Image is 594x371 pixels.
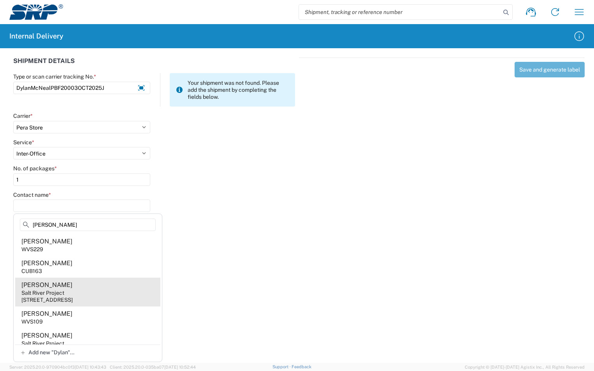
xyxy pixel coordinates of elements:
div: SHIPMENT DETAILS [13,58,295,73]
h2: Internal Delivery [9,31,63,41]
div: [PERSON_NAME] [21,281,72,289]
span: Client: 2025.20.0-035ba07 [110,365,196,369]
div: [PERSON_NAME] [21,310,72,318]
img: srp [9,4,63,20]
div: Salt River Project [21,289,64,296]
a: Feedback [292,364,311,369]
span: [DATE] 10:43:43 [75,365,106,369]
div: [PERSON_NAME] [21,237,72,246]
label: Contact name [13,191,51,198]
input: Shipment, tracking or reference number [299,5,501,19]
span: Your shipment was not found. Please add the shipment by completing the fields below. [188,79,289,100]
div: WVS229 [21,246,43,253]
div: [PERSON_NAME] [21,259,72,268]
div: [PERSON_NAME] [21,331,72,340]
span: Add new "Dylan"... [28,349,74,356]
a: Support [272,364,292,369]
span: [DATE] 10:52:44 [164,365,196,369]
div: [STREET_ADDRESS] [21,296,73,303]
div: WVS109 [21,318,43,325]
label: No. of packages [13,165,57,172]
span: Server: 2025.20.0-970904bc0f3 [9,365,106,369]
span: Copyright © [DATE]-[DATE] Agistix Inc., All Rights Reserved [465,364,585,371]
div: Salt River Project [21,340,64,347]
label: Service [13,139,34,146]
label: Carrier [13,112,33,119]
div: CUB163 [21,268,42,275]
label: Type or scan carrier tracking No. [13,73,96,80]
